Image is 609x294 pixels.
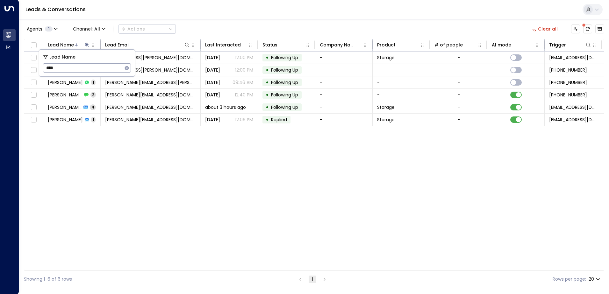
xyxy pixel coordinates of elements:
[315,76,373,88] td: -
[549,67,587,73] span: +447470807397
[315,89,373,101] td: -
[25,6,86,13] a: Leads & Conversations
[315,101,373,113] td: -
[70,24,108,33] button: Channel:All
[434,41,463,49] div: # of people
[457,67,460,73] div: -
[118,24,176,34] div: Button group with a nested menu
[492,41,511,49] div: AI mode
[549,54,597,61] span: leads@space-station.co.uk
[549,104,597,110] span: leads@space-station.co.uk
[315,64,373,76] td: -
[266,114,269,125] div: •
[262,41,305,49] div: Status
[595,24,604,33] button: Archived Leads
[271,67,298,73] span: Following Up
[48,41,90,49] div: Lead Name
[377,41,419,49] div: Product
[235,92,253,98] p: 12:40 PM
[457,54,460,61] div: -
[492,41,534,49] div: AI mode
[377,104,395,110] span: Storage
[373,76,430,88] td: -
[529,24,561,33] button: Clear all
[48,41,74,49] div: Lead Name
[266,102,269,113] div: •
[48,116,83,123] span: Ana Pereira
[549,79,587,86] span: +447824736106
[457,104,460,110] div: -
[105,41,130,49] div: Lead Email
[549,41,591,49] div: Trigger
[91,117,96,122] span: 1
[373,89,430,101] td: -
[205,116,220,123] span: Aug 10, 2025
[30,91,38,99] span: Toggle select row
[377,41,396,49] div: Product
[266,89,269,100] div: •
[205,92,220,98] span: Aug 16, 2025
[94,26,100,31] span: All
[48,104,82,110] span: Ana Pereira
[271,116,287,123] span: Replied
[377,54,395,61] span: Storage
[262,41,277,49] div: Status
[30,116,38,124] span: Toggle select row
[235,67,253,73] p: 12:00 PM
[30,103,38,111] span: Toggle select row
[589,275,602,284] div: 20
[105,41,190,49] div: Lead Email
[90,104,96,110] span: 4
[457,116,460,123] div: -
[235,116,253,123] p: 12:06 PM
[233,79,253,86] p: 09:46 AM
[27,27,42,31] span: Agents
[271,92,298,98] span: Following Up
[105,116,196,123] span: ana-pereira@live.co.uk
[24,276,72,283] div: Showing 1-6 of 6 rows
[30,54,38,62] span: Toggle select row
[90,92,96,97] span: 2
[49,53,75,61] span: Lead Name
[549,116,597,123] span: leads@space-station.co.uk
[30,41,38,49] span: Toggle select all
[105,92,196,98] span: ana-pereira@live.co.uk
[271,79,298,86] span: Following Up
[315,52,373,64] td: -
[105,79,196,86] span: budd.perera@gmail.com
[105,67,196,73] span: naual.furnari@gmail.com
[266,52,269,63] div: •
[30,66,38,74] span: Toggle select row
[549,92,587,98] span: +447397612001
[205,79,220,86] span: Jun 30, 2025
[121,26,145,32] div: Actions
[91,80,96,85] span: 1
[315,114,373,126] td: -
[571,24,580,33] button: Customize
[320,41,362,49] div: Company Name
[553,276,586,283] label: Rows per page:
[105,104,196,110] span: ana-pereira@live.co.uk
[118,24,176,34] button: Actions
[373,64,430,76] td: -
[296,275,329,283] nav: pagination navigation
[457,92,460,98] div: -
[48,92,82,98] span: Ana Pereira
[309,276,316,283] button: page 1
[457,79,460,86] div: -
[205,67,220,73] span: Jul 13, 2025
[70,24,108,33] span: Channel:
[266,77,269,88] div: •
[434,41,477,49] div: # of people
[235,54,253,61] p: 12:00 PM
[549,41,566,49] div: Trigger
[205,41,241,49] div: Last Interacted
[205,104,246,110] span: about 3 hours ago
[271,54,298,61] span: Following Up
[205,54,220,61] span: Jul 14, 2025
[30,79,38,87] span: Toggle select row
[583,24,592,33] span: There are new threads available. Refresh the grid to view the latest updates.
[105,54,196,61] span: naual.furnari@gmail.com
[266,65,269,75] div: •
[271,104,298,110] span: Following Up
